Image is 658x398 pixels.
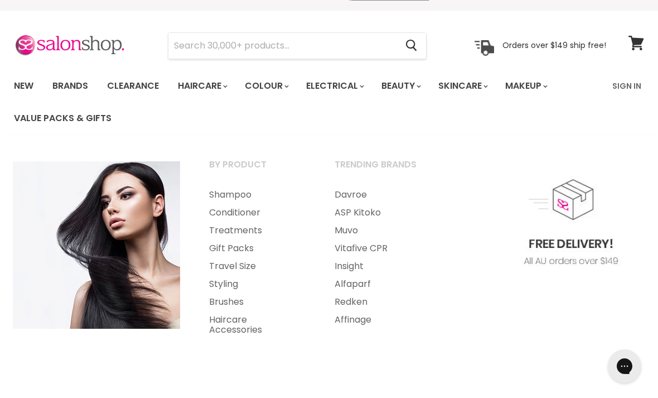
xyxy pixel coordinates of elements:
[195,186,318,204] a: Shampoo
[373,74,428,98] a: Beauty
[321,204,444,222] a: ASP Kitoko
[321,186,444,329] ul: Main menu
[321,293,444,311] a: Redken
[6,74,42,98] a: New
[321,257,444,275] a: Insight
[168,32,427,59] form: Product
[602,346,647,387] iframe: Gorgias live chat messenger
[44,74,96,98] a: Brands
[321,311,444,329] a: Affinage
[195,186,318,339] ul: Main menu
[321,275,444,293] a: Alfaparf
[195,311,318,339] a: Haircare Accessories
[321,239,444,257] a: Vitafive CPR
[298,74,371,98] a: Electrical
[195,156,318,184] a: By Product
[195,204,318,222] a: Conditioner
[502,40,606,50] p: Orders over $149 ship free!
[170,74,234,98] a: Haircare
[236,74,296,98] a: Colour
[6,70,606,135] ul: Main menu
[195,293,318,311] a: Brushes
[6,107,120,130] a: Value Packs & Gifts
[430,74,495,98] a: Skincare
[497,74,554,98] a: Makeup
[606,74,648,98] a: Sign In
[168,33,396,59] input: Search
[99,74,167,98] a: Clearance
[321,156,444,184] a: Trending Brands
[195,222,318,239] a: Treatments
[195,257,318,275] a: Travel Size
[195,239,318,257] a: Gift Packs
[321,186,444,204] a: Davroe
[321,222,444,239] a: Muvo
[195,275,318,293] a: Styling
[396,33,426,59] button: Search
